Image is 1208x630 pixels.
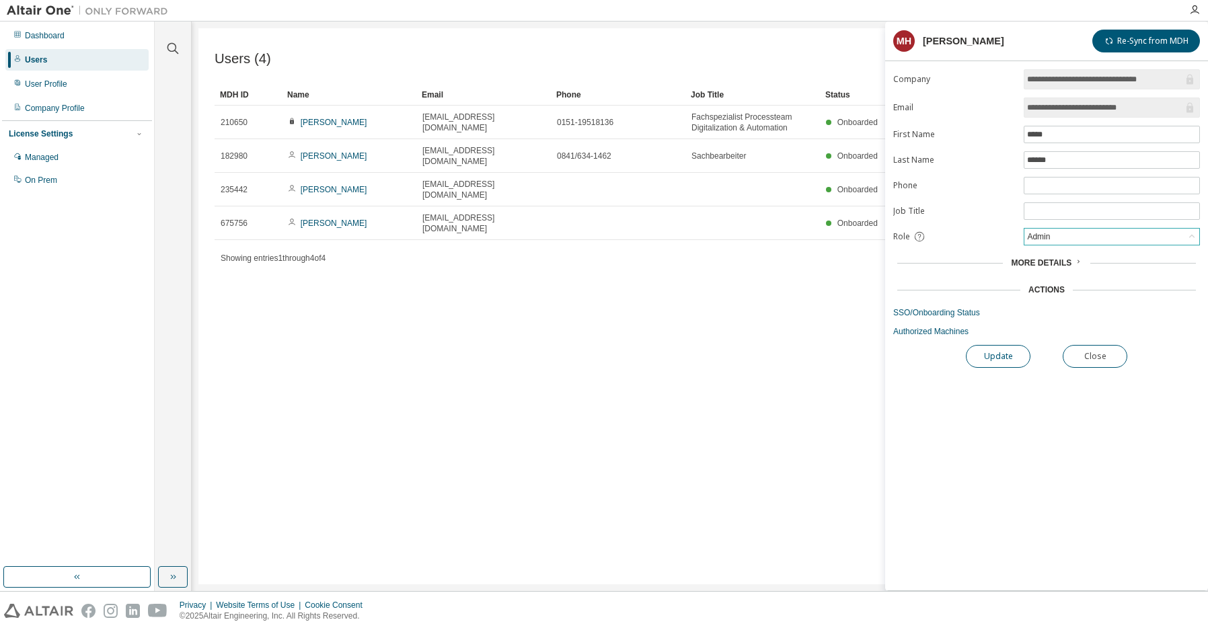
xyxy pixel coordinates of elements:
div: MDH ID [220,84,276,106]
span: Showing entries 1 through 4 of 4 [221,253,326,263]
span: Users (4) [215,51,271,67]
div: Company Profile [25,103,85,114]
span: Sachbearbeiter [691,151,746,161]
img: Altair One [7,4,175,17]
div: Cookie Consent [305,600,370,611]
button: Close [1063,345,1127,368]
div: Admin [1025,229,1052,244]
div: MH [893,30,915,52]
div: User Profile [25,79,67,89]
div: Name [287,84,411,106]
div: Admin [1024,229,1199,245]
span: Onboarded [837,118,878,127]
a: [PERSON_NAME] [301,118,367,127]
div: Phone [556,84,680,106]
img: youtube.svg [148,604,167,618]
p: © 2025 Altair Engineering, Inc. All Rights Reserved. [180,611,371,622]
div: Managed [25,152,59,163]
a: [PERSON_NAME] [301,219,367,228]
label: Last Name [893,155,1016,165]
span: Onboarded [837,219,878,228]
div: Privacy [180,600,216,611]
label: First Name [893,129,1016,140]
span: 0151-19518136 [557,117,613,128]
span: [EMAIL_ADDRESS][DOMAIN_NAME] [422,112,545,133]
span: More Details [1011,258,1071,268]
span: Onboarded [837,151,878,161]
label: Email [893,102,1016,113]
div: Job Title [691,84,815,106]
div: Actions [1028,284,1065,295]
div: Email [422,84,545,106]
a: [PERSON_NAME] [301,185,367,194]
img: altair_logo.svg [4,604,73,618]
label: Company [893,74,1016,85]
img: instagram.svg [104,604,118,618]
div: Dashboard [25,30,65,41]
div: License Settings [9,128,73,139]
img: facebook.svg [81,604,96,618]
div: Status [825,84,1115,106]
span: [EMAIL_ADDRESS][DOMAIN_NAME] [422,212,545,234]
button: Re-Sync from MDH [1092,30,1200,52]
label: Job Title [893,206,1016,216]
a: [PERSON_NAME] [301,151,367,161]
span: 675756 [221,218,248,229]
span: 182980 [221,151,248,161]
label: Phone [893,180,1016,191]
a: Authorized Machines [893,326,1200,337]
span: [EMAIL_ADDRESS][DOMAIN_NAME] [422,179,545,200]
span: Fachspezialist Processteam Digitalization & Automation [691,112,814,133]
span: 235442 [221,184,248,195]
span: Onboarded [837,185,878,194]
img: linkedin.svg [126,604,140,618]
span: Role [893,231,910,242]
div: On Prem [25,175,57,186]
span: [EMAIL_ADDRESS][DOMAIN_NAME] [422,145,545,167]
span: 210650 [221,117,248,128]
div: Users [25,54,47,65]
div: Website Terms of Use [216,600,305,611]
div: [PERSON_NAME] [923,36,1004,46]
button: Update [966,345,1030,368]
a: SSO/Onboarding Status [893,307,1200,318]
span: 0841/634-1462 [557,151,611,161]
